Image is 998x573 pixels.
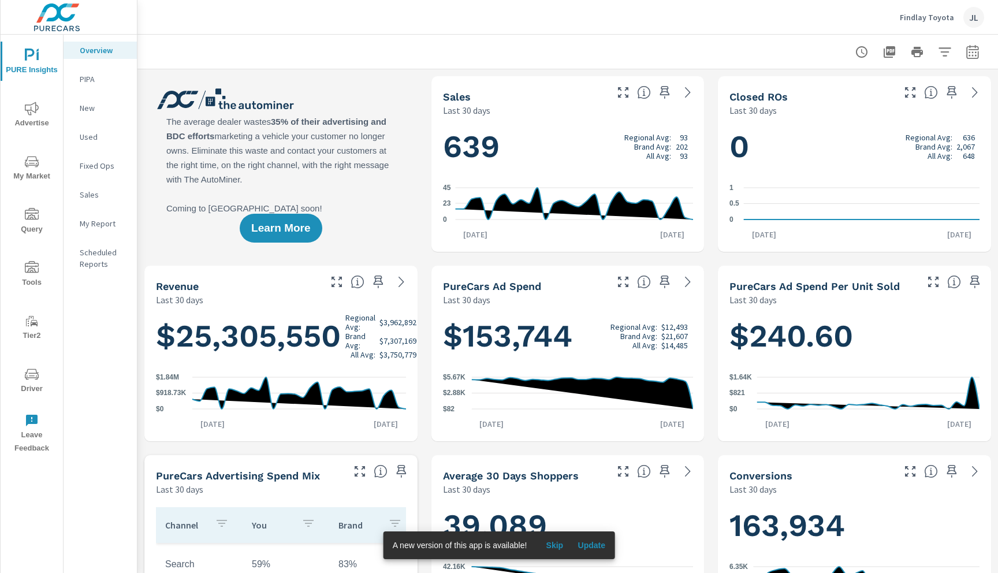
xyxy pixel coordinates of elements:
p: PIPA [80,73,128,85]
button: Apply Filters [933,40,956,64]
h5: PureCars Advertising Spend Mix [156,470,320,482]
h5: Revenue [156,280,199,292]
button: Make Fullscreen [924,273,943,291]
text: 42.16K [443,563,466,571]
text: $0 [156,405,164,413]
p: Regional Avg: [906,133,952,142]
p: $21,607 [661,332,688,341]
h5: Sales [443,91,471,103]
button: Learn More [240,214,322,243]
p: [DATE] [939,418,980,430]
text: 0.5 [729,200,739,208]
text: 45 [443,184,451,192]
div: Overview [64,42,137,59]
p: All Avg: [351,350,375,359]
p: [DATE] [471,418,512,430]
p: Regional Avg: [610,322,657,332]
button: Print Report [906,40,929,64]
p: [DATE] [744,229,784,240]
span: Driver [4,367,59,396]
span: Save this to your personalized report [943,83,961,102]
span: Skip [541,540,568,550]
button: Make Fullscreen [901,83,919,102]
div: Sales [64,186,137,203]
button: Make Fullscreen [614,462,632,481]
text: $821 [729,389,745,397]
span: My Market [4,155,59,183]
button: Make Fullscreen [327,273,346,291]
span: Number of Repair Orders Closed by the selected dealership group over the selected time range. [So... [924,85,938,99]
span: Tools [4,261,59,289]
text: 0 [729,215,733,224]
p: 93 [680,133,688,142]
p: Last 30 days [729,103,777,117]
text: $1.84M [156,373,179,381]
p: Findlay Toyota [900,12,954,23]
a: See more details in report [679,462,697,481]
h1: 163,934 [729,506,980,545]
p: $14,485 [661,341,688,350]
a: See more details in report [966,462,984,481]
div: Fixed Ops [64,157,137,174]
h5: PureCars Ad Spend [443,280,541,292]
span: Total sales revenue over the selected date range. [Source: This data is sourced from the dealer’s... [351,275,364,289]
div: Used [64,128,137,146]
p: Regional Avg: [624,133,671,142]
text: 23 [443,199,451,207]
p: Brand [338,519,379,531]
span: The number of dealer-specified goals completed by a visitor. [Source: This data is provided by th... [924,464,938,478]
text: $1.64K [729,373,752,381]
p: Last 30 days [729,293,777,307]
p: Brand Avg: [620,332,657,341]
p: 648 [963,151,975,161]
button: "Export Report to PDF" [878,40,901,64]
span: This table looks at how you compare to the amount of budget you spend per channel as opposed to y... [374,464,388,478]
p: Scheduled Reports [80,247,128,270]
p: Last 30 days [443,293,490,307]
div: New [64,99,137,117]
span: Save this to your personalized report [656,462,674,481]
p: Channel [165,519,206,531]
p: Last 30 days [443,103,490,117]
span: Save this to your personalized report [392,462,411,481]
h1: 39,089 [443,506,693,545]
p: 636 [963,133,975,142]
p: Last 30 days [729,482,777,496]
p: [DATE] [192,418,233,430]
span: Save this to your personalized report [966,273,984,291]
h5: Closed ROs [729,91,788,103]
span: Save this to your personalized report [656,83,674,102]
span: Tier2 [4,314,59,343]
h1: $25,305,550 [156,313,421,359]
span: Number of vehicles sold by the dealership over the selected date range. [Source: This data is sou... [637,85,651,99]
button: Select Date Range [961,40,984,64]
button: Make Fullscreen [614,273,632,291]
p: Regional Avg: [345,313,375,332]
span: A rolling 30 day total of daily Shoppers on the dealership website, averaged over the selected da... [637,464,651,478]
span: Save this to your personalized report [656,273,674,291]
div: JL [963,7,984,28]
h1: 0 [729,127,980,166]
text: $2.88K [443,389,466,397]
p: My Report [80,218,128,229]
a: See more details in report [679,273,697,291]
p: [DATE] [939,229,980,240]
p: Overview [80,44,128,56]
span: Save this to your personalized report [943,462,961,481]
div: Scheduled Reports [64,244,137,273]
p: Used [80,131,128,143]
button: Make Fullscreen [351,462,369,481]
p: [DATE] [455,229,496,240]
span: Leave Feedback [4,414,59,455]
button: Make Fullscreen [614,83,632,102]
span: Advertise [4,102,59,130]
span: Update [578,540,605,550]
p: $7,307,169 [379,336,416,345]
text: 1 [729,184,733,192]
p: All Avg: [646,151,671,161]
h1: $153,744 [443,317,693,356]
p: $3,962,892 [379,318,416,327]
p: New [80,102,128,114]
p: [DATE] [652,229,692,240]
text: $82 [443,405,455,413]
